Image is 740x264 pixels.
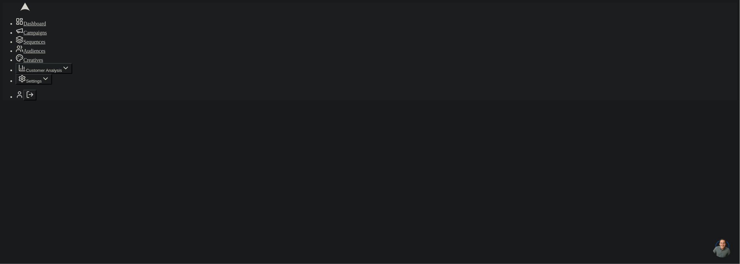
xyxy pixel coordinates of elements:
span: Dashboard [23,21,46,26]
a: Campaigns [16,30,47,35]
span: Sequences [23,39,46,45]
a: Open chat [713,238,732,257]
span: Creatives [23,57,43,63]
span: Campaigns [23,30,47,35]
button: Settings [16,74,52,85]
a: Audiences [16,48,46,54]
a: Dashboard [16,21,46,26]
a: Creatives [16,57,43,63]
span: Customer Analysis [26,68,62,73]
a: Sequences [16,39,46,45]
button: Log out [23,90,36,100]
span: Settings [26,79,42,84]
span: Audiences [23,48,46,54]
button: Customer Analysis [16,63,72,74]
